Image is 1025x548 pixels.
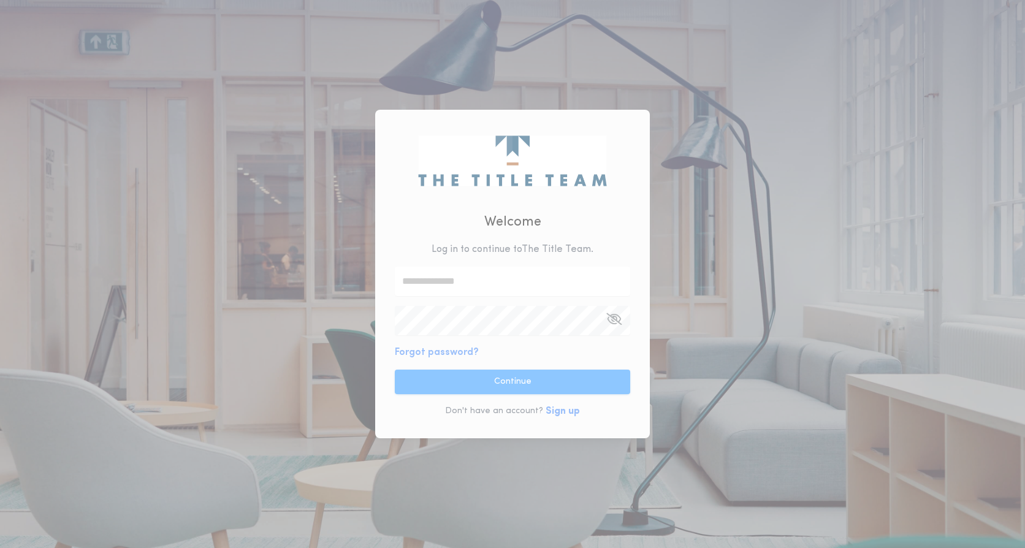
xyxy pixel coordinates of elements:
[484,212,541,232] h2: Welcome
[432,242,593,257] p: Log in to continue to The Title Team .
[418,135,606,186] img: logo
[445,405,543,417] p: Don't have an account?
[546,404,580,419] button: Sign up
[395,345,479,360] button: Forgot password?
[395,370,630,394] button: Continue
